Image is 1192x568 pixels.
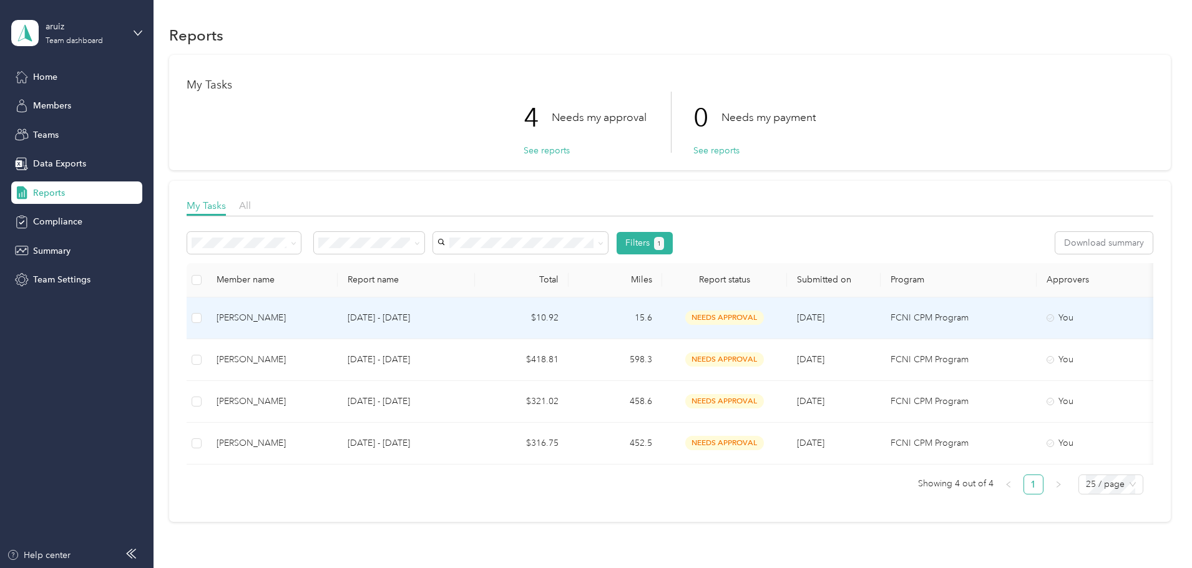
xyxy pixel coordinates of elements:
[187,79,1153,92] h1: My Tasks
[685,310,764,325] span: needs approval
[1055,232,1153,254] button: Download summary
[207,263,338,297] th: Member name
[797,354,824,365] span: [DATE]
[617,232,673,254] button: Filters1
[348,436,465,450] p: [DATE] - [DATE]
[475,381,569,423] td: $321.02
[33,157,86,170] span: Data Exports
[654,237,665,250] button: 1
[999,474,1019,494] li: Previous Page
[579,274,652,285] div: Miles
[338,263,475,297] th: Report name
[46,37,103,45] div: Team dashboard
[217,436,328,450] div: [PERSON_NAME]
[1078,474,1143,494] div: Page Size
[797,396,824,407] span: [DATE]
[475,297,569,339] td: $10.92
[475,423,569,465] td: $316.75
[797,312,824,323] span: [DATE]
[1048,474,1068,494] button: right
[1055,481,1062,488] span: right
[1086,475,1136,494] span: 25 / page
[881,423,1037,465] td: FCNI CPM Program
[217,311,328,325] div: [PERSON_NAME]
[672,274,777,285] span: Report status
[881,297,1037,339] td: FCNI CPM Program
[33,273,90,286] span: Team Settings
[1005,481,1012,488] span: left
[217,274,328,285] div: Member name
[33,244,71,258] span: Summary
[891,436,1027,450] p: FCNI CPM Program
[217,395,328,408] div: [PERSON_NAME]
[881,339,1037,381] td: FCNI CPM Program
[169,29,223,42] h1: Reports
[721,110,816,125] p: Needs my payment
[891,353,1027,367] p: FCNI CPM Program
[569,423,662,465] td: 452.5
[524,92,552,144] p: 4
[918,474,994,493] span: Showing 4 out of 4
[685,436,764,450] span: needs approval
[569,297,662,339] td: 15.6
[1047,436,1151,450] div: You
[797,438,824,448] span: [DATE]
[1048,474,1068,494] li: Next Page
[1122,498,1192,568] iframe: Everlance-gr Chat Button Frame
[1047,353,1151,367] div: You
[881,381,1037,423] td: FCNI CPM Program
[239,200,251,211] span: All
[693,92,721,144] p: 0
[1024,475,1043,494] a: 1
[475,339,569,381] td: $418.81
[33,215,82,228] span: Compliance
[787,263,881,297] th: Submitted on
[485,274,559,285] div: Total
[1047,395,1151,408] div: You
[1047,311,1151,325] div: You
[348,353,465,367] p: [DATE] - [DATE]
[7,549,71,562] button: Help center
[46,20,124,33] div: aruiz
[33,99,71,112] span: Members
[891,395,1027,408] p: FCNI CPM Program
[569,381,662,423] td: 458.6
[348,311,465,325] p: [DATE] - [DATE]
[552,110,647,125] p: Needs my approval
[33,70,57,84] span: Home
[1037,263,1161,297] th: Approvers
[685,352,764,367] span: needs approval
[693,144,740,157] button: See reports
[999,474,1019,494] button: left
[891,311,1027,325] p: FCNI CPM Program
[33,186,65,200] span: Reports
[881,263,1037,297] th: Program
[657,238,661,249] span: 1
[1023,474,1043,494] li: 1
[33,128,59,142] span: Teams
[217,353,328,367] div: [PERSON_NAME]
[569,339,662,381] td: 598.3
[187,200,226,211] span: My Tasks
[348,395,465,408] p: [DATE] - [DATE]
[524,144,570,157] button: See reports
[685,394,764,408] span: needs approval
